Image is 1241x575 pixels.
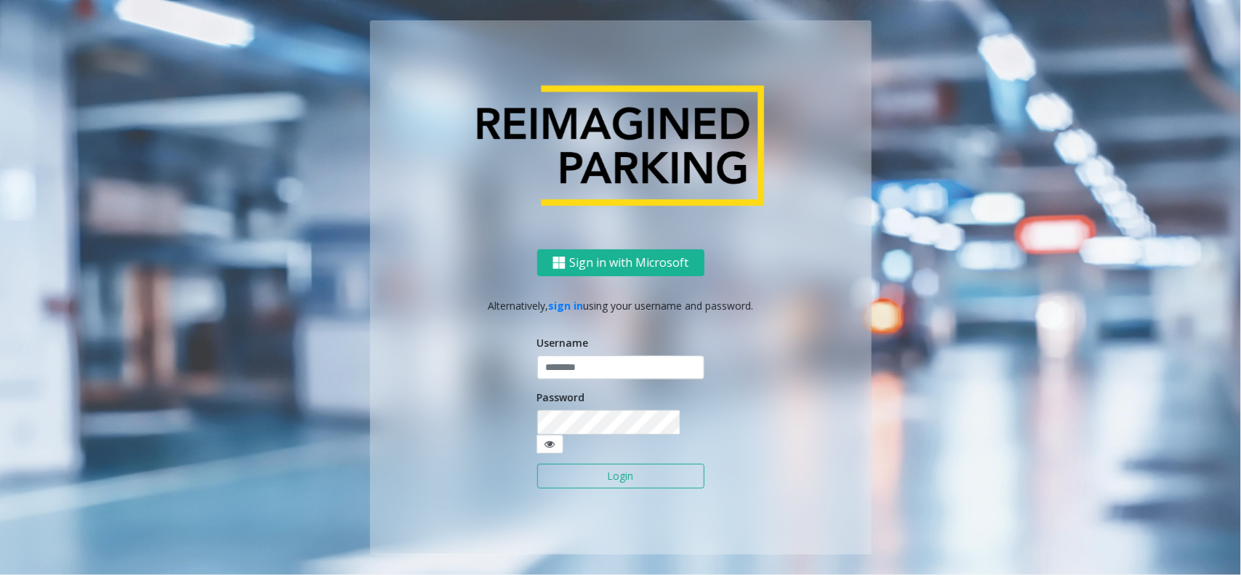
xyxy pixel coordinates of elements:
[537,249,704,276] button: Sign in with Microsoft
[385,298,857,313] p: Alternatively, using your username and password.
[548,299,583,313] a: sign in
[537,464,704,488] button: Login
[537,335,589,350] label: Username
[537,390,585,405] label: Password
